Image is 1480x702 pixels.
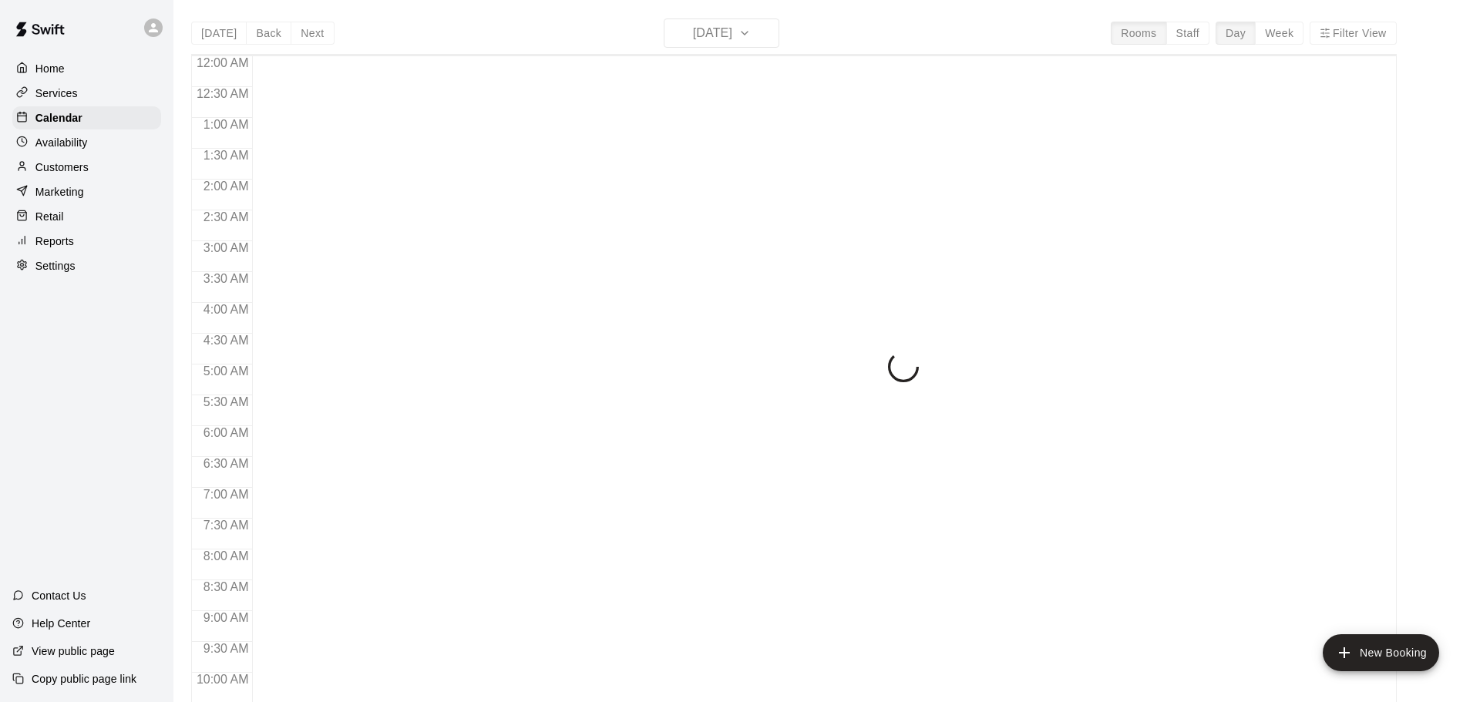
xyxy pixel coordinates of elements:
[35,135,88,150] p: Availability
[200,272,253,285] span: 3:30 AM
[200,519,253,532] span: 7:30 AM
[200,241,253,254] span: 3:00 AM
[193,56,253,69] span: 12:00 AM
[12,230,161,253] a: Reports
[12,131,161,154] a: Availability
[35,258,76,274] p: Settings
[200,426,253,439] span: 6:00 AM
[32,671,136,687] p: Copy public page link
[200,118,253,131] span: 1:00 AM
[35,61,65,76] p: Home
[200,488,253,501] span: 7:00 AM
[12,254,161,277] a: Settings
[200,149,253,162] span: 1:30 AM
[12,180,161,203] a: Marketing
[200,642,253,655] span: 9:30 AM
[200,549,253,563] span: 8:00 AM
[12,57,161,80] a: Home
[12,82,161,105] a: Services
[200,180,253,193] span: 2:00 AM
[200,611,253,624] span: 9:00 AM
[200,395,253,408] span: 5:30 AM
[12,106,161,129] a: Calendar
[200,303,253,316] span: 4:00 AM
[32,616,90,631] p: Help Center
[35,160,89,175] p: Customers
[12,156,161,179] a: Customers
[1323,634,1439,671] button: add
[35,233,74,249] p: Reports
[32,588,86,603] p: Contact Us
[200,334,253,347] span: 4:30 AM
[35,110,82,126] p: Calendar
[32,643,115,659] p: View public page
[193,87,253,100] span: 12:30 AM
[200,457,253,470] span: 6:30 AM
[12,205,161,228] a: Retail
[35,86,78,101] p: Services
[200,580,253,593] span: 8:30 AM
[193,673,253,686] span: 10:00 AM
[200,364,253,378] span: 5:00 AM
[35,184,84,200] p: Marketing
[35,209,64,224] p: Retail
[200,210,253,223] span: 2:30 AM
